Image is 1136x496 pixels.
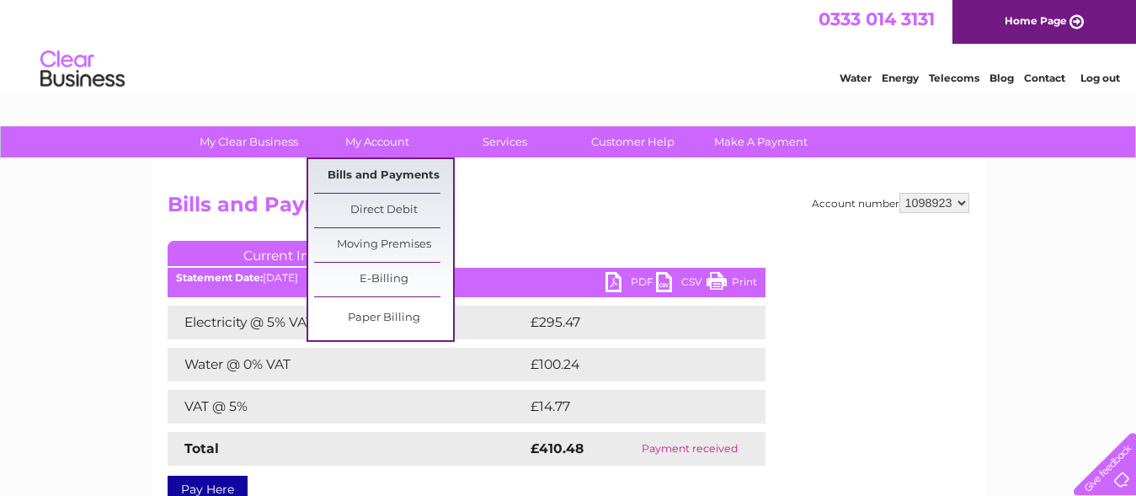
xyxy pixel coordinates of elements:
[314,263,453,296] a: E-Billing
[168,241,420,266] a: Current Invoice
[168,348,526,381] td: Water @ 0% VAT
[307,126,446,157] a: My Account
[989,72,1014,84] a: Blog
[707,272,757,296] a: Print
[1080,72,1120,84] a: Log out
[168,272,765,284] div: [DATE]
[314,194,453,227] a: Direct Debit
[176,271,263,284] b: Statement Date:
[615,432,765,466] td: Payment received
[314,228,453,262] a: Moving Premises
[526,306,735,339] td: £295.47
[168,306,526,339] td: Electricity @ 5% VAT
[563,126,702,157] a: Customer Help
[929,72,979,84] a: Telecoms
[882,72,919,84] a: Energy
[314,301,453,335] a: Paper Billing
[314,159,453,193] a: Bills and Payments
[526,390,730,424] td: £14.77
[435,126,574,157] a: Services
[526,348,735,381] td: £100.24
[819,8,935,29] a: 0333 014 3131
[179,126,318,157] a: My Clear Business
[184,440,219,456] strong: Total
[691,126,830,157] a: Make A Payment
[40,44,125,95] img: logo.png
[531,440,584,456] strong: £410.48
[171,9,967,82] div: Clear Business is a trading name of Verastar Limited (registered in [GEOGRAPHIC_DATA] No. 3667643...
[812,193,969,213] div: Account number
[168,390,526,424] td: VAT @ 5%
[1024,72,1065,84] a: Contact
[656,272,707,296] a: CSV
[840,72,872,84] a: Water
[168,193,969,225] h2: Bills and Payments
[605,272,656,296] a: PDF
